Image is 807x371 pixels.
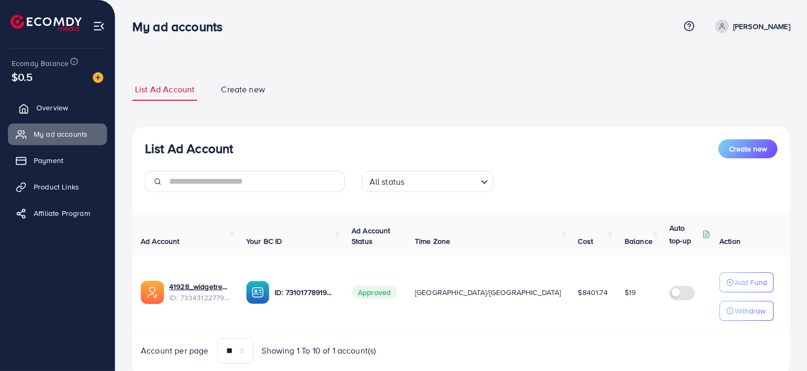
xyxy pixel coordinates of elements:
span: $8401.74 [578,287,608,298]
span: Affiliate Program [34,208,90,218]
a: Overview [8,97,107,118]
span: Ecomdy Balance [12,58,69,69]
span: All status [367,174,407,189]
p: ID: 7310177891982245890 [275,286,335,299]
span: Payment [34,155,63,166]
h3: List Ad Account [145,141,233,156]
p: Withdraw [735,305,765,317]
span: Product Links [34,182,79,192]
img: image [93,72,103,83]
input: Search for option [407,172,476,189]
span: Ad Account Status [352,225,391,246]
span: [GEOGRAPHIC_DATA]/[GEOGRAPHIC_DATA] [415,287,561,298]
p: [PERSON_NAME] [733,20,790,33]
span: Balance [625,236,653,246]
p: Add Fund [735,276,767,289]
a: Affiliate Program [8,203,107,224]
a: My ad accounts [8,123,107,145]
span: Action [720,236,741,246]
span: Cost [578,236,594,246]
img: logo [11,15,82,31]
img: ic-ads-acc.e4c84228.svg [141,281,164,304]
h3: My ad accounts [132,19,231,34]
span: Create new [221,83,265,96]
img: menu [93,20,105,32]
span: Approved [352,286,397,299]
span: Account per page [141,345,209,357]
span: ID: 7334312277904097282 [169,292,229,303]
a: 41928_widgetrend_1707652682090 [169,281,229,292]
button: Withdraw [720,301,774,321]
a: Payment [8,150,107,171]
img: ic-ba-acc.ded83a64.svg [246,281,269,304]
span: $0.5 [12,69,33,84]
button: Create new [718,139,777,158]
div: Search for option [362,171,493,192]
span: Ad Account [141,236,180,246]
span: Your BC ID [246,236,283,246]
span: Time Zone [415,236,450,246]
span: $19 [625,287,636,298]
button: Add Fund [720,272,774,292]
p: Auto top-up [669,222,700,247]
span: List Ad Account [135,83,195,96]
span: Overview [36,102,68,113]
span: Showing 1 To 10 of 1 account(s) [262,345,376,357]
span: Create new [729,144,767,154]
div: <span class='underline'>41928_widgetrend_1707652682090</span></br>7334312277904097282 [169,281,229,303]
a: Product Links [8,176,107,197]
span: My ad accounts [34,129,87,139]
a: [PERSON_NAME] [711,20,790,33]
iframe: Chat [762,324,799,363]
